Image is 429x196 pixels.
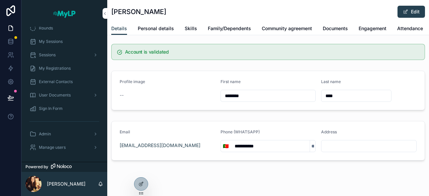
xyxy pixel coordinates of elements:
[120,92,124,99] span: --
[323,25,348,32] span: Documents
[397,22,423,36] a: Attendance
[25,49,103,61] a: Sessions
[111,7,166,16] h1: [PERSON_NAME]
[25,128,103,140] a: Admin
[138,25,174,32] span: Personal details
[25,164,48,170] span: Powered by
[39,106,63,111] span: Sign In Form
[47,181,85,187] p: [PERSON_NAME]
[39,52,56,58] span: Sessions
[25,62,103,74] a: My Registrations
[53,8,76,19] img: App logo
[21,162,107,172] a: Powered by
[359,25,386,32] span: Engagement
[39,39,63,44] span: My Sessions
[138,22,174,36] a: Personal details
[25,22,103,34] a: Rounds
[111,22,127,35] a: Details
[39,131,51,137] span: Admin
[39,25,53,31] span: Rounds
[25,141,103,153] a: Manage users
[323,22,348,36] a: Documents
[262,22,312,36] a: Community agreement
[25,76,103,88] a: External Contacts
[185,22,197,36] a: Skills
[397,25,423,32] span: Attendance
[39,92,71,98] span: User Documents
[321,79,341,84] span: Last name
[221,140,231,152] button: Select Button
[397,6,425,18] button: Edit
[208,22,251,36] a: Family/Dependents
[221,79,241,84] span: First name
[262,25,312,32] span: Community agreement
[39,66,71,71] span: My Registrations
[321,129,337,134] span: Address
[359,22,386,36] a: Engagement
[39,145,66,150] span: Manage users
[120,79,145,84] span: Profile image
[125,50,419,54] h5: Account is validated
[223,143,229,149] span: 🇵🇹
[25,103,103,115] a: Sign In Form
[208,25,251,32] span: Family/Dependents
[120,142,200,149] a: [EMAIL_ADDRESS][DOMAIN_NAME]
[21,27,107,162] div: scrollable content
[25,36,103,48] a: My Sessions
[221,129,260,134] span: Phone (WHATSAPP)
[111,25,127,32] span: Details
[120,129,130,134] span: Email
[39,79,73,84] span: External Contacts
[185,25,197,32] span: Skills
[25,89,103,101] a: User Documents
